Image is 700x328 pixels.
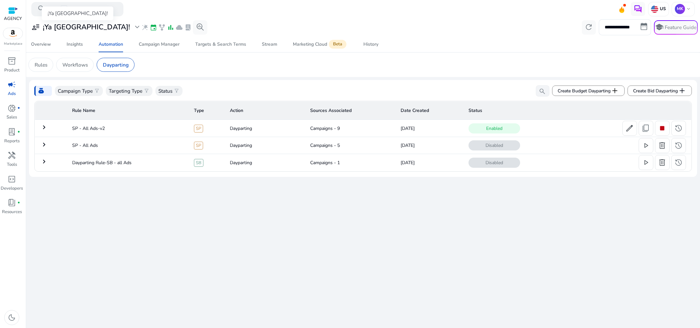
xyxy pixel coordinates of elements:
td: Campaigns - 9 [305,120,395,137]
div: Automation [99,42,123,47]
th: Sources Associated [305,102,395,120]
span: Disabled [469,158,520,168]
span: fiber_manual_record [17,131,20,133]
img: amazon.svg [3,28,23,39]
span: Disabled [469,140,520,150]
td: Campaigns - 5 [305,137,395,154]
span: fiber_manual_record [17,201,20,204]
button: stop [655,121,670,136]
th: Date Created [395,102,463,120]
td: [DATE] [395,154,463,171]
p: Sales [7,114,17,121]
span: campaign [8,80,16,89]
span: fiber_manual_record [17,107,20,110]
div: Stream [262,42,277,47]
span: edit [625,124,634,133]
span: filter_alt [174,88,180,94]
p: Feature Guide [665,24,696,31]
p: Product [4,67,20,74]
th: Action [225,102,305,120]
div: Marketing Cloud [293,41,348,47]
button: history [671,155,686,170]
span: SP [194,125,203,133]
span: search [539,88,546,95]
div: Targets & Search Terms [195,42,246,47]
span: keyboard_arrow_down [686,6,692,12]
p: Targeting Type [109,87,142,95]
p: US [658,6,665,12]
span: code_blocks [8,175,16,183]
p: Status [158,87,172,95]
span: search_insights [196,23,204,31]
td: Dayparting [225,137,305,154]
span: / [61,5,67,13]
span: filter_alt [144,88,150,94]
p: AGENCY [4,16,22,22]
span: refresh [584,23,593,31]
div: Insights [67,42,83,47]
span: search [37,5,46,13]
td: Dayparting Rule-SB - all Ads [67,154,189,171]
span: delete [658,158,666,167]
span: money_bag [38,87,45,94]
span: history [674,158,683,167]
button: play_arrow [639,155,654,170]
span: Create Bid Dayparting [633,86,686,95]
p: Resources [2,209,22,215]
button: play_arrow [639,138,654,153]
p: Reports [4,138,20,145]
span: handyman [8,151,16,160]
span: bar_chart [167,24,174,31]
span: event [150,24,157,31]
button: delete [655,155,670,170]
span: lab_profile [8,128,16,136]
td: [DATE] [395,137,463,154]
span: history [674,141,683,150]
span: lab_profile [184,24,192,31]
span: SP [194,142,203,149]
button: Create Budget Daypartingadd [552,86,625,96]
span: wand_stars [141,24,149,31]
button: Create Bid Daypartingadd [628,86,692,96]
span: history [674,124,683,133]
span: SB [194,159,203,167]
span: add [678,86,686,95]
td: Dayparting [225,120,305,137]
span: delete [658,141,666,150]
th: Status [463,102,692,120]
p: Campaign Type [58,87,93,95]
div: Campaign Manager [139,42,180,47]
span: play_arrow [642,158,650,167]
p: Ads [8,91,16,97]
span: Create Budget Dayparting [558,86,619,95]
span: content_copy [642,124,650,133]
td: Campaigns - 1 [305,154,395,171]
span: stop [658,124,666,133]
span: inventory_2 [8,57,16,65]
div: History [363,42,378,47]
div: Overview [31,42,51,47]
button: content_copy [639,121,654,136]
p: Tools [7,162,17,168]
button: history [671,121,686,136]
p: Rules [35,61,47,69]
img: us.svg [651,6,658,13]
th: Type [189,102,225,120]
p: Dayparting [103,61,129,69]
span: book_4 [8,198,16,207]
span: Beta [329,40,346,49]
button: schoolFeature Guide [654,20,698,35]
button: search_insights [193,20,207,35]
span: user_attributes [31,23,40,31]
span: add [611,86,619,95]
span: Enabled [469,123,520,133]
span: family_history [158,24,166,31]
p: Press to search [47,5,89,13]
mat-icon: keyboard_arrow_right [40,141,48,148]
span: donut_small [8,104,16,113]
td: Dayparting [225,154,305,171]
th: Rule Name [67,102,189,120]
button: delete [655,138,670,153]
div: ¡Ya [GEOGRAPHIC_DATA]! [42,7,113,20]
mat-icon: keyboard_arrow_right [40,123,48,131]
